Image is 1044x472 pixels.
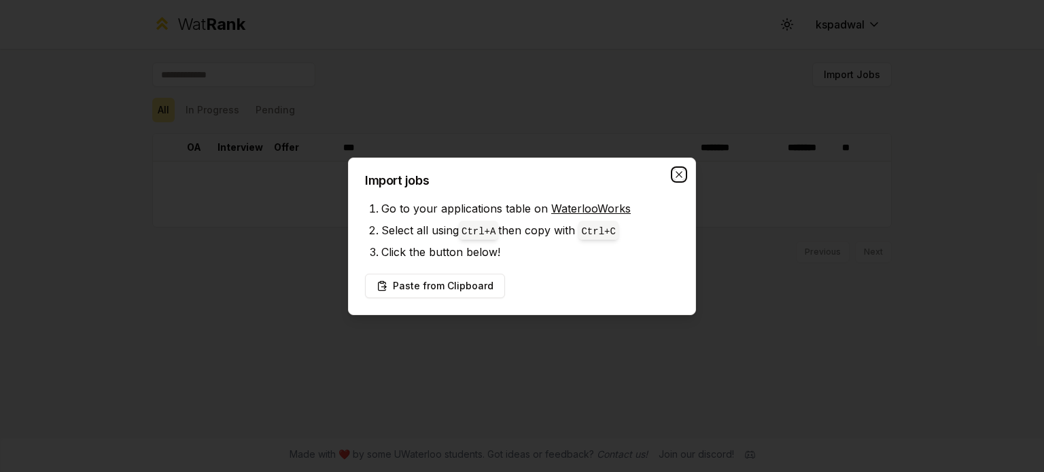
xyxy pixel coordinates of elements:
[381,198,679,219] li: Go to your applications table on
[365,175,679,187] h2: Import jobs
[381,219,679,241] li: Select all using then copy with
[581,226,615,237] code: Ctrl+ C
[551,202,631,215] a: WaterlooWorks
[365,274,505,298] button: Paste from Clipboard
[381,241,679,263] li: Click the button below!
[462,226,495,237] code: Ctrl+ A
